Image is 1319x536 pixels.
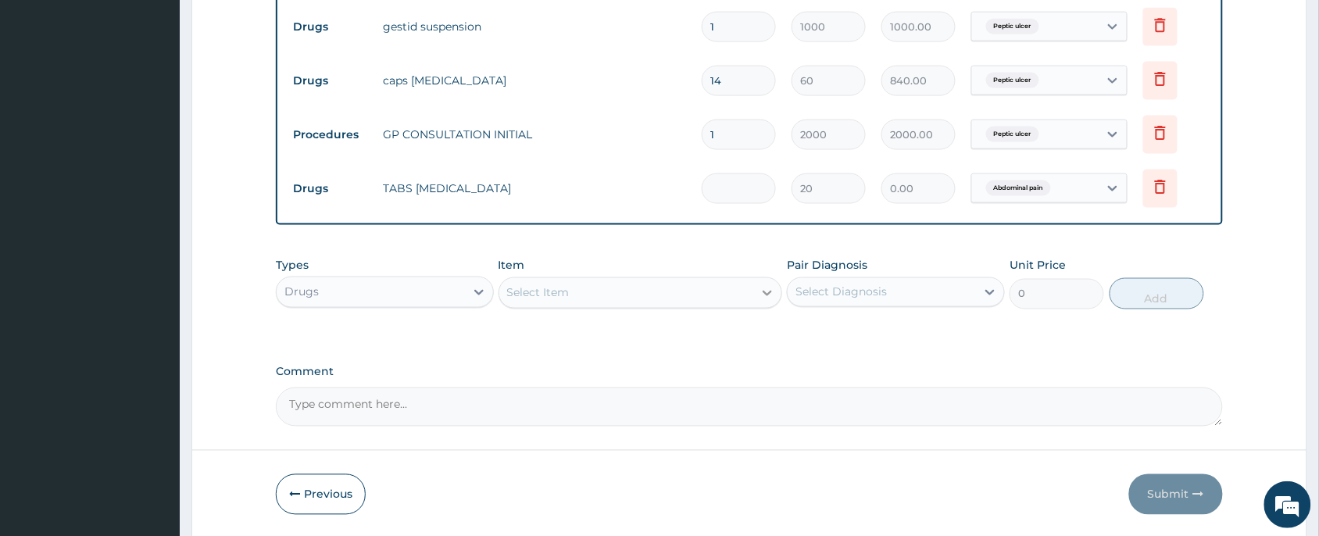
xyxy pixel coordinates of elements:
[276,366,1223,379] label: Comment
[285,66,375,95] td: Drugs
[375,119,694,150] td: GP CONSULTATION INITIAL
[507,285,570,301] div: Select Item
[986,127,1039,142] span: Peptic ulcer
[1110,278,1204,309] button: Add
[787,258,867,273] label: Pair Diagnosis
[8,364,298,419] textarea: Type your message and hit 'Enter'
[375,65,694,96] td: caps [MEDICAL_DATA]
[276,259,309,273] label: Types
[986,19,1039,34] span: Peptic ulcer
[284,284,319,300] div: Drugs
[499,258,525,273] label: Item
[81,88,263,108] div: Chat with us now
[29,78,63,117] img: d_794563401_company_1708531726252_794563401
[795,284,887,300] div: Select Diagnosis
[375,11,694,42] td: gestid suspension
[91,166,216,323] span: We're online!
[986,180,1051,196] span: Abdominal pain
[986,73,1039,88] span: Peptic ulcer
[285,13,375,41] td: Drugs
[375,173,694,204] td: TABS [MEDICAL_DATA]
[285,120,375,149] td: Procedures
[1010,258,1066,273] label: Unit Price
[276,474,366,515] button: Previous
[256,8,294,45] div: Minimize live chat window
[1129,474,1223,515] button: Submit
[285,174,375,203] td: Drugs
